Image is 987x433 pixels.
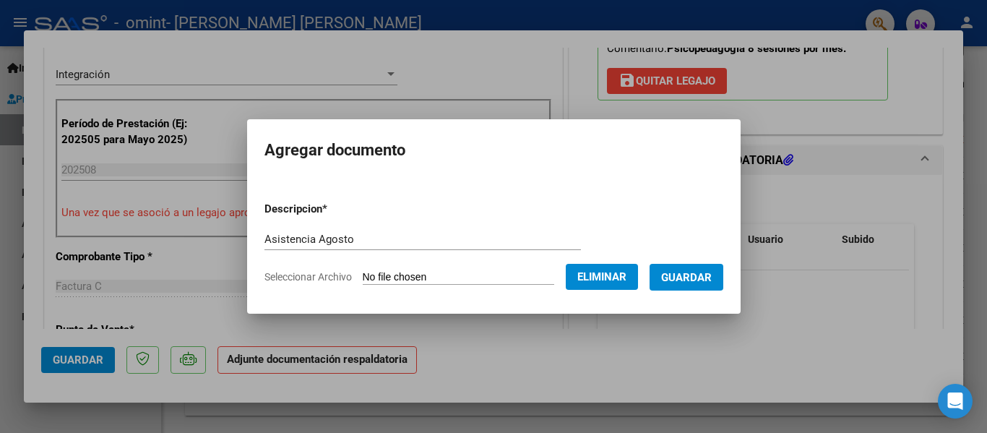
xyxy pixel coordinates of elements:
button: Eliminar [566,264,638,290]
button: Guardar [650,264,723,291]
span: Seleccionar Archivo [264,271,352,283]
div: Open Intercom Messenger [938,384,973,419]
span: Eliminar [577,270,626,283]
span: Guardar [661,271,712,284]
h2: Agregar documento [264,137,723,164]
p: Descripcion [264,201,402,218]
